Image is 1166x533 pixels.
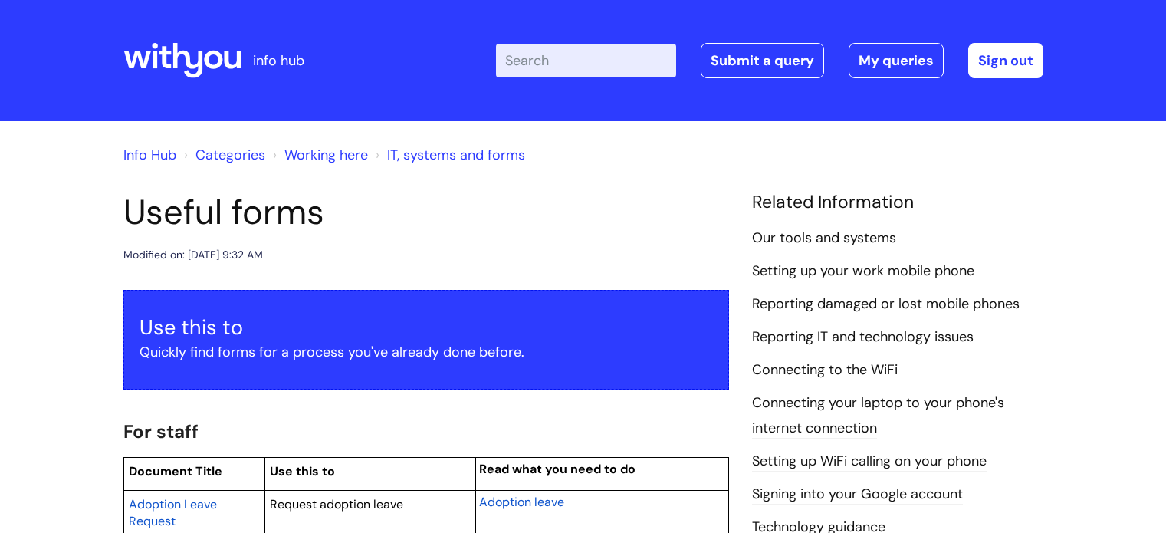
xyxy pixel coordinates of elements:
[270,496,403,512] span: Request adoption leave
[701,43,824,78] a: Submit a query
[479,494,564,510] span: Adoption leave
[752,327,974,347] a: Reporting IT and technology issues
[752,485,963,505] a: Signing into your Google account
[479,492,564,511] a: Adoption leave
[195,146,265,164] a: Categories
[269,143,368,167] li: Working here
[129,496,217,529] span: Adoption Leave Request
[253,48,304,73] p: info hub
[752,262,974,281] a: Setting up your work mobile phone
[372,143,525,167] li: IT, systems and forms
[140,315,713,340] h3: Use this to
[752,229,896,248] a: Our tools and systems
[180,143,265,167] li: Solution home
[752,393,1004,438] a: Connecting your laptop to your phone's internet connection
[496,43,1043,78] div: | -
[284,146,368,164] a: Working here
[123,192,729,233] h1: Useful forms
[123,245,263,265] div: Modified on: [DATE] 9:32 AM
[270,463,335,479] span: Use this to
[129,495,217,530] a: Adoption Leave Request
[123,146,176,164] a: Info Hub
[752,360,898,380] a: Connecting to the WiFi
[496,44,676,77] input: Search
[849,43,944,78] a: My queries
[140,340,713,364] p: Quickly find forms for a process you've already done before.
[752,294,1020,314] a: Reporting damaged or lost mobile phones
[129,463,222,479] span: Document Title
[479,461,636,477] span: Read what you need to do
[123,419,199,443] span: For staff
[968,43,1043,78] a: Sign out
[387,146,525,164] a: IT, systems and forms
[752,192,1043,213] h4: Related Information
[752,452,987,472] a: Setting up WiFi calling on your phone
